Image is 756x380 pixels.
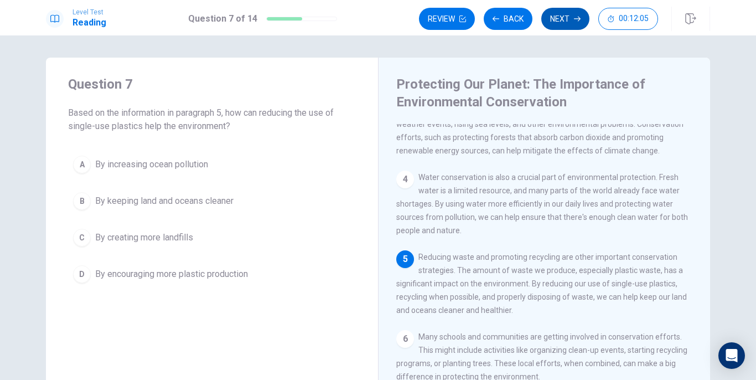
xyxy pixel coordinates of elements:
span: By keeping land and oceans cleaner [95,194,234,208]
span: By increasing ocean pollution [95,158,208,171]
button: BBy keeping land and oceans cleaner [68,187,356,215]
button: DBy encouraging more plastic production [68,260,356,288]
h1: Reading [73,16,106,29]
span: Reducing waste and promoting recycling are other important conservation strategies. The amount of... [396,253,687,315]
div: 5 [396,250,414,268]
div: B [73,192,91,210]
h4: Protecting Our Planet: The Importance of Environmental Conservation [396,75,690,111]
h4: Question 7 [68,75,356,93]
button: CBy creating more landfills [68,224,356,251]
div: A [73,156,91,173]
span: By encouraging more plastic production [95,268,248,281]
div: C [73,229,91,247]
span: Based on the information in paragraph 5, how can reducing the use of single-use plastics help the... [68,106,356,133]
button: Back [484,8,532,30]
span: Level Test [73,8,106,16]
button: Next [541,8,589,30]
button: 00:12:05 [598,8,658,30]
button: ABy increasing ocean pollution [68,151,356,178]
span: By creating more landfills [95,231,193,244]
div: 4 [396,171,414,188]
button: Review [419,8,475,30]
div: Open Intercom Messenger [718,342,745,369]
span: Water conservation is also a crucial part of environmental protection. Fresh water is a limited r... [396,173,688,235]
h1: Question 7 of 14 [188,12,257,25]
span: 00:12:05 [619,14,649,23]
div: 6 [396,330,414,348]
div: D [73,265,91,283]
